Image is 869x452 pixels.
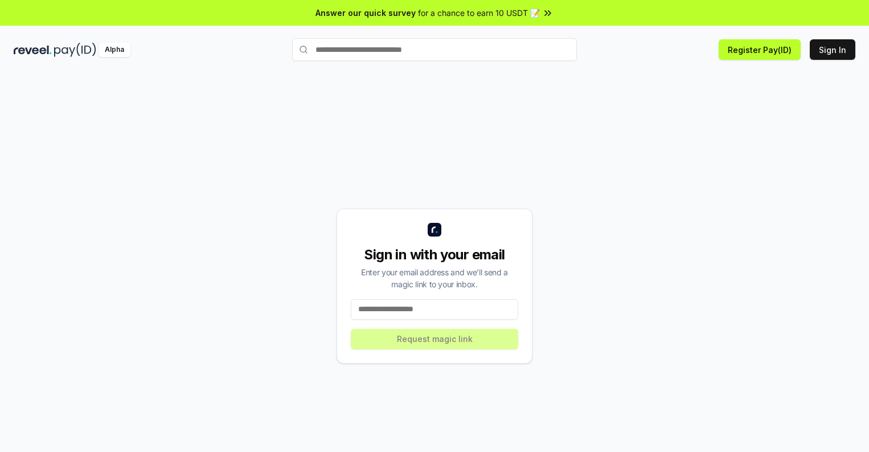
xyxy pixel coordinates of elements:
button: Sign In [810,39,855,60]
div: Sign in with your email [351,246,518,264]
div: Alpha [99,43,130,57]
div: Enter your email address and we’ll send a magic link to your inbox. [351,266,518,290]
span: Answer our quick survey [315,7,416,19]
img: logo_small [428,223,441,237]
span: for a chance to earn 10 USDT 📝 [418,7,540,19]
img: reveel_dark [14,43,52,57]
img: pay_id [54,43,96,57]
button: Register Pay(ID) [719,39,801,60]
